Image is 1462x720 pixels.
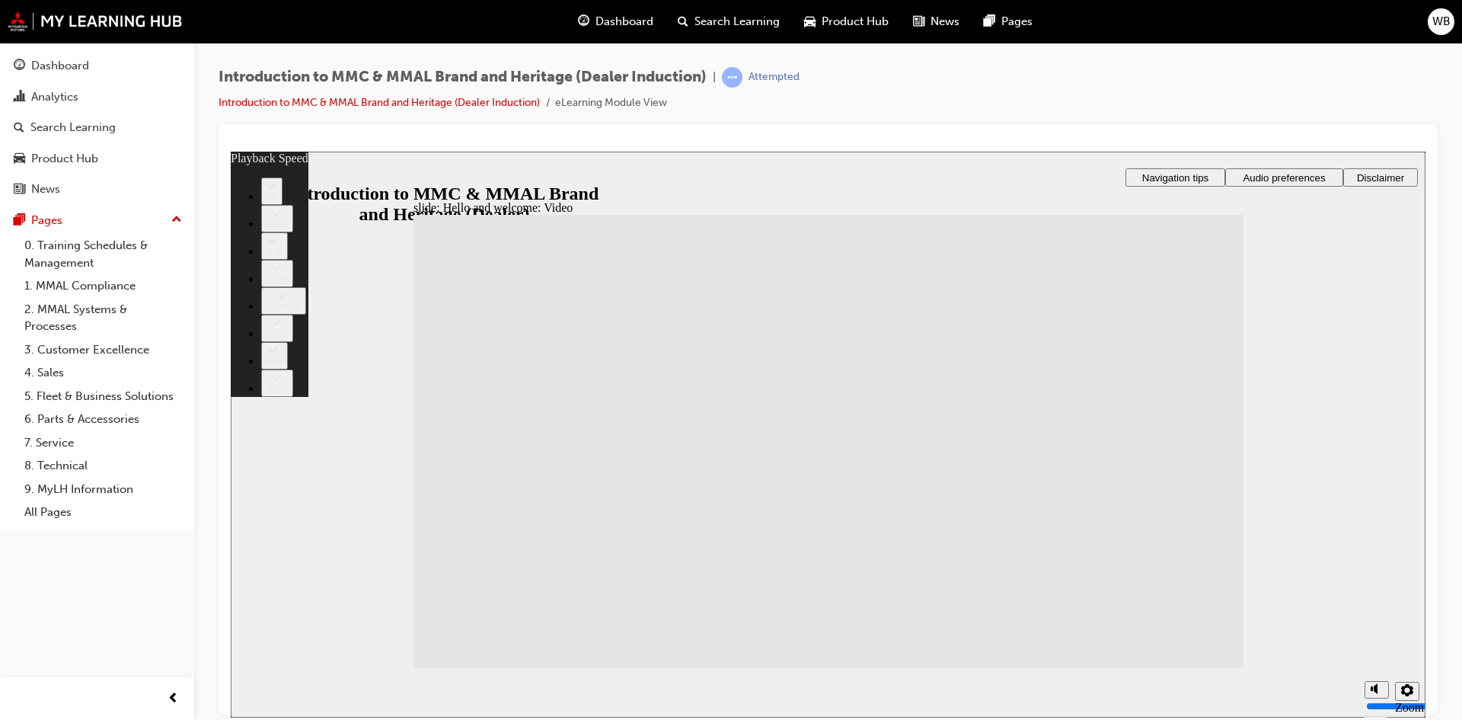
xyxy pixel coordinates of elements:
span: news-icon [14,183,25,197]
a: Introduction to MMC & MMAL Brand and Heritage (Dealer Induction) [219,96,540,109]
span: Product Hub [822,13,889,30]
button: Pages [6,206,188,235]
a: Analytics [6,83,188,111]
a: car-iconProduct Hub [792,6,901,37]
span: prev-icon [168,690,179,709]
button: WB [1428,8,1454,35]
span: guage-icon [14,59,25,73]
div: Search Learning [30,119,116,136]
button: Mute (Ctrl+Alt+M) [1134,530,1158,547]
a: News [6,175,188,203]
div: 2 [37,40,46,51]
span: search-icon [14,121,24,135]
a: news-iconNews [901,6,972,37]
span: car-icon [804,12,816,31]
label: Zoom to fit [1164,549,1193,590]
span: Navigation tips [911,21,978,32]
a: pages-iconPages [972,6,1045,37]
input: volume [1135,549,1234,561]
a: Product Hub [6,145,188,173]
div: misc controls [1126,517,1187,566]
span: Audio preferences [1012,21,1094,32]
span: search-icon [678,12,688,31]
a: 8. Technical [18,454,188,478]
a: Search Learning [6,114,188,142]
span: | [713,69,716,86]
div: News [31,181,60,198]
span: car-icon [14,152,25,166]
li: eLearning Module View [555,94,667,112]
span: Dashboard [595,13,653,30]
img: mmal [8,11,183,31]
a: 4. Sales [18,361,188,385]
a: 5. Fleet & Business Solutions [18,385,188,408]
span: Introduction to MMC & MMAL Brand and Heritage (Dealer Induction) [219,69,707,86]
span: WB [1432,13,1451,30]
a: 2. MMAL Systems & Processes [18,298,188,338]
span: pages-icon [984,12,995,31]
a: 7. Service [18,431,188,455]
button: Disclaimer [1112,17,1187,35]
span: news-icon [913,12,924,31]
span: Disclaimer [1126,21,1173,32]
a: 1. MMAL Compliance [18,274,188,298]
span: Search Learning [694,13,780,30]
a: 0. Training Schedules & Management [18,234,188,274]
span: chart-icon [14,91,25,104]
button: Settings [1164,530,1189,549]
a: guage-iconDashboard [566,6,666,37]
button: Audio preferences [994,17,1112,35]
div: Attempted [749,70,800,85]
span: Pages [1001,13,1033,30]
a: search-iconSearch Learning [666,6,792,37]
a: 9. MyLH Information [18,478,188,501]
button: Navigation tips [895,17,994,35]
a: 3. Customer Excellence [18,338,188,362]
div: Dashboard [31,57,89,75]
button: 2 [30,26,52,53]
a: 6. Parts & Accessories [18,408,188,431]
div: Pages [31,212,62,229]
a: Dashboard [6,52,188,80]
span: pages-icon [14,214,25,228]
span: up-icon [171,210,182,230]
span: learningRecordVerb_ATTEMPT-icon [722,67,742,88]
button: DashboardAnalyticsSearch LearningProduct HubNews [6,49,188,206]
a: All Pages [18,501,188,524]
div: Analytics [31,88,78,106]
span: guage-icon [578,12,589,31]
div: Product Hub [31,150,98,168]
span: News [931,13,959,30]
